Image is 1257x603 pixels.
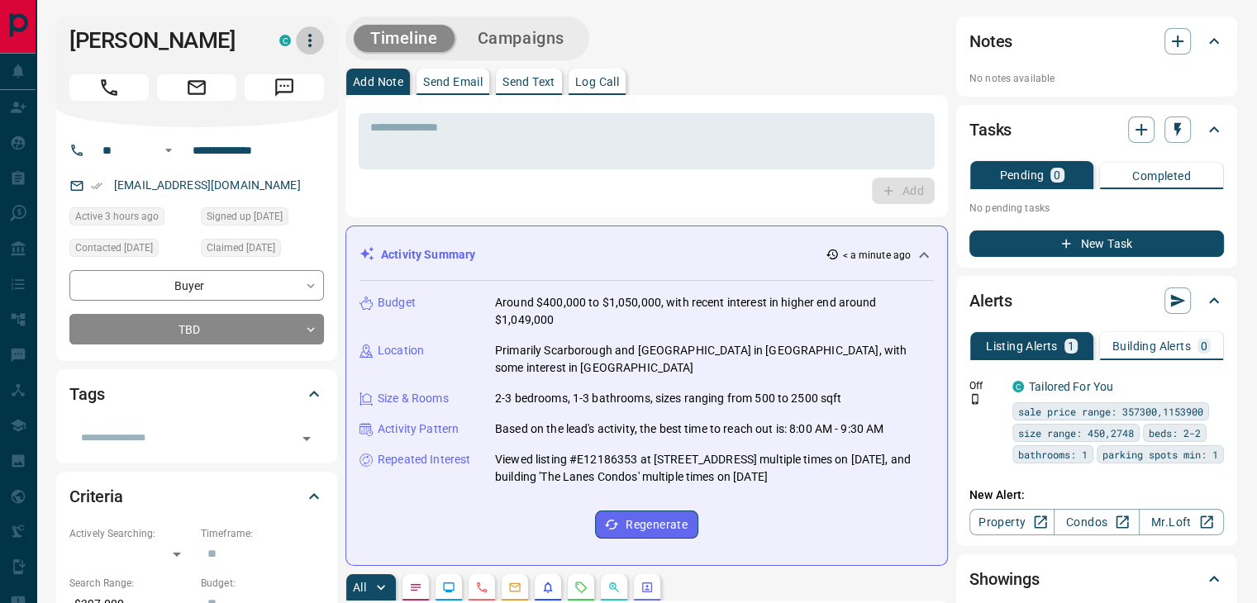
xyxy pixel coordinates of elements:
[1102,446,1218,463] span: parking spots min: 1
[1112,340,1191,352] p: Building Alerts
[353,76,403,88] p: Add Note
[969,509,1055,535] a: Property
[295,427,318,450] button: Open
[353,582,366,593] p: All
[969,196,1224,221] p: No pending tasks
[69,477,324,516] div: Criteria
[378,294,416,311] p: Budget
[969,116,1012,143] h2: Tasks
[607,581,621,594] svg: Opportunities
[378,342,424,359] p: Location
[378,390,449,407] p: Size & Rooms
[969,559,1224,599] div: Showings
[1149,425,1201,441] span: beds: 2-2
[969,230,1224,257] button: New Task
[495,420,883,438] p: Based on the lead's activity, the best time to reach out is: 8:00 AM - 9:30 AM
[574,581,588,594] svg: Requests
[495,342,934,377] p: Primarily Scarborough and [GEOGRAPHIC_DATA] in [GEOGRAPHIC_DATA], with some interest in [GEOGRAPH...
[1029,380,1113,393] a: Tailored For You
[969,566,1040,592] h2: Showings
[502,76,555,88] p: Send Text
[1054,169,1060,181] p: 0
[69,526,193,541] p: Actively Searching:
[69,314,324,344] div: TBD
[1132,170,1191,182] p: Completed
[159,140,179,160] button: Open
[969,21,1224,61] div: Notes
[69,207,193,230] div: Mon Sep 15 2025
[409,581,422,594] svg: Notes
[378,451,470,468] p: Repeated Interest
[1054,509,1139,535] a: Condos
[75,240,153,256] span: Contacted [DATE]
[359,240,934,270] div: Activity Summary< a minute ago
[69,576,193,591] p: Search Range:
[114,178,301,192] a: [EMAIL_ADDRESS][DOMAIN_NAME]
[999,169,1044,181] p: Pending
[69,74,149,101] span: Call
[201,526,324,541] p: Timeframe:
[595,510,698,539] button: Regenerate
[461,25,581,52] button: Campaigns
[1018,425,1134,441] span: size range: 450,2748
[423,76,483,88] p: Send Email
[969,281,1224,320] div: Alerts
[75,208,159,225] span: Active 3 hours ago
[69,27,255,54] h1: [PERSON_NAME]
[201,239,324,262] div: Tue Apr 01 2025
[279,35,291,46] div: condos.ca
[207,208,283,225] span: Signed up [DATE]
[245,74,324,101] span: Message
[541,581,555,594] svg: Listing Alerts
[442,581,455,594] svg: Lead Browsing Activity
[69,483,123,510] h2: Criteria
[207,240,275,256] span: Claimed [DATE]
[201,576,324,591] p: Budget:
[969,287,1012,314] h2: Alerts
[1201,340,1207,352] p: 0
[969,378,1002,393] p: Off
[381,246,475,264] p: Activity Summary
[842,248,911,263] p: < a minute ago
[640,581,654,594] svg: Agent Actions
[969,28,1012,55] h2: Notes
[354,25,455,52] button: Timeline
[986,340,1058,352] p: Listing Alerts
[495,451,934,486] p: Viewed listing #E12186353 at [STREET_ADDRESS] multiple times on [DATE], and building 'The Lanes C...
[1018,446,1088,463] span: bathrooms: 1
[1139,509,1224,535] a: Mr.Loft
[1068,340,1074,352] p: 1
[378,420,459,438] p: Activity Pattern
[508,581,521,594] svg: Emails
[69,381,104,407] h2: Tags
[575,76,619,88] p: Log Call
[1018,403,1203,420] span: sale price range: 357300,1153900
[69,239,193,262] div: Thu Jun 05 2025
[91,180,102,192] svg: Email Verified
[495,390,841,407] p: 2-3 bedrooms, 1-3 bathrooms, sizes ranging from 500 to 2500 sqft
[969,71,1224,86] p: No notes available
[495,294,934,329] p: Around $400,000 to $1,050,000, with recent interest in higher end around $1,049,000
[69,270,324,301] div: Buyer
[201,207,324,230] div: Sat May 11 2024
[475,581,488,594] svg: Calls
[157,74,236,101] span: Email
[969,110,1224,150] div: Tasks
[69,374,324,414] div: Tags
[969,487,1224,504] p: New Alert:
[1012,381,1024,392] div: condos.ca
[969,393,981,405] svg: Push Notification Only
